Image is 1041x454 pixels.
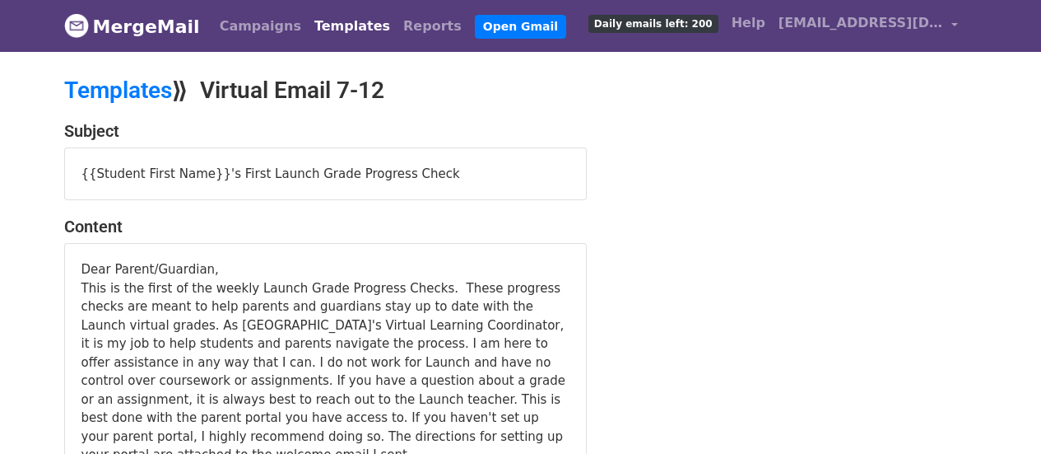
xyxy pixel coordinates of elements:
[588,15,718,33] span: Daily emails left: 200
[64,217,587,236] h4: Content
[64,77,665,105] h2: ⟫ Virtual Email 7-12
[64,13,89,38] img: MergeMail logo
[725,7,772,40] a: Help
[397,10,468,43] a: Reports
[213,10,308,43] a: Campaigns
[582,7,725,40] a: Daily emails left: 200
[64,9,200,44] a: MergeMail
[65,148,586,200] div: {{Student First Name}}'s First Launch Grade Progress Check
[475,15,566,39] a: Open Gmail
[772,7,964,45] a: [EMAIL_ADDRESS][DOMAIN_NAME]
[308,10,397,43] a: Templates
[64,77,172,104] a: Templates
[64,121,587,141] h4: Subject
[778,13,943,33] span: [EMAIL_ADDRESS][DOMAIN_NAME]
